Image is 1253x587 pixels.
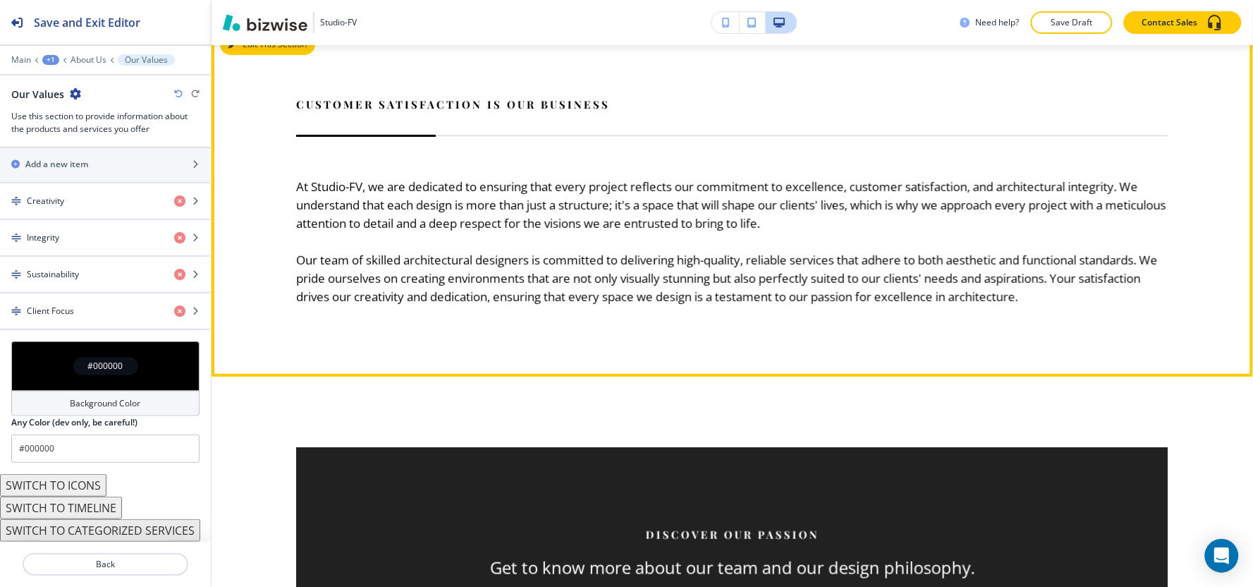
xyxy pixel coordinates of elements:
h4: #000000 [88,360,123,373]
h4: Background Color [71,397,141,410]
img: Drag [11,196,21,206]
h2: Add a new item [25,158,88,171]
p: Customer Satisfaction Is Our Business [296,96,1168,113]
h4: Client Focus [27,305,74,317]
p: Contact Sales [1142,16,1198,29]
img: Drag [11,306,21,316]
h3: Use this section to provide information about the products and services you offer [11,110,200,135]
button: #000000Background Color [11,341,200,416]
p: Get to know more about our team and our design philosophy. [368,557,1096,579]
button: Back [23,553,188,576]
p: Our team of skilled architectural designers is committed to delivering high-quality, reliable ser... [296,251,1168,306]
button: Studio-FV [223,12,357,33]
img: Drag [11,233,21,243]
h3: Studio-FV [320,16,357,29]
p: Save Draft [1049,16,1094,29]
button: +1 [42,55,59,65]
img: Drag [11,270,21,279]
button: Save Draft [1031,11,1113,34]
h2: Our Values [11,87,64,102]
p: Discover Our Passion [368,526,1096,543]
img: Bizwise Logo [223,14,307,31]
h4: Integrity [27,231,59,244]
button: Contact Sales [1124,11,1242,34]
h3: Need help? [976,16,1020,29]
button: About Us [71,55,106,65]
div: Open Intercom Messenger [1205,539,1239,573]
h4: Sustainability [27,268,79,281]
button: Our Values [118,54,175,66]
h2: Save and Exit Editor [34,14,140,31]
p: Our Values [125,55,168,65]
button: Main [11,55,31,65]
p: Back [24,558,187,571]
p: At Studio-FV, we are dedicated to ensuring that every project reflects our commitment to excellen... [296,178,1168,233]
h4: Creativity [27,195,64,207]
h2: Any Color (dev only, be careful!) [11,416,137,429]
